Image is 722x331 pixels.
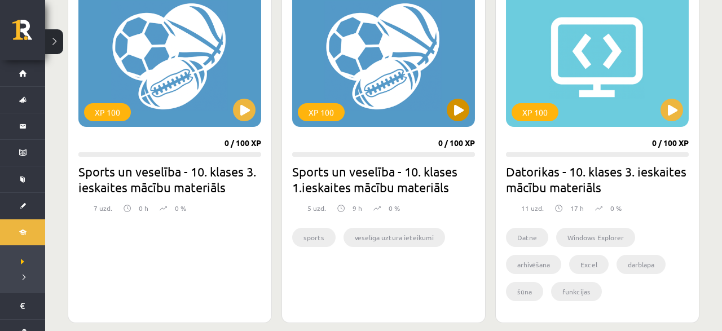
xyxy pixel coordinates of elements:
div: 7 uzd. [94,203,112,220]
li: arhivēšana [506,255,561,274]
li: darblapa [617,255,666,274]
a: Rīgas 1. Tālmācības vidusskola [12,20,45,48]
div: XP 100 [512,103,558,121]
p: 0 % [389,203,400,213]
li: Windows Explorer [556,228,635,247]
li: veselīga uztura ieteikumi [344,228,445,247]
li: Excel [569,255,609,274]
div: 11 uzd. [521,203,544,220]
h2: Sports un veselība - 10. klases 1.ieskaites mācību materiāls [292,164,475,195]
h2: Datorikas - 10. klases 3. ieskaites mācību materiāls [506,164,689,195]
p: 9 h [353,203,362,213]
p: 0 h [139,203,148,213]
p: 0 % [175,203,186,213]
li: funkcijas [551,282,602,301]
div: XP 100 [84,103,131,121]
li: Datne [506,228,548,247]
h2: Sports un veselība - 10. klases 3. ieskaites mācību materiāls [78,164,261,195]
div: 5 uzd. [307,203,326,220]
p: 0 % [610,203,622,213]
li: šūna [506,282,543,301]
li: sports [292,228,336,247]
p: 17 h [570,203,584,213]
div: XP 100 [298,103,345,121]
